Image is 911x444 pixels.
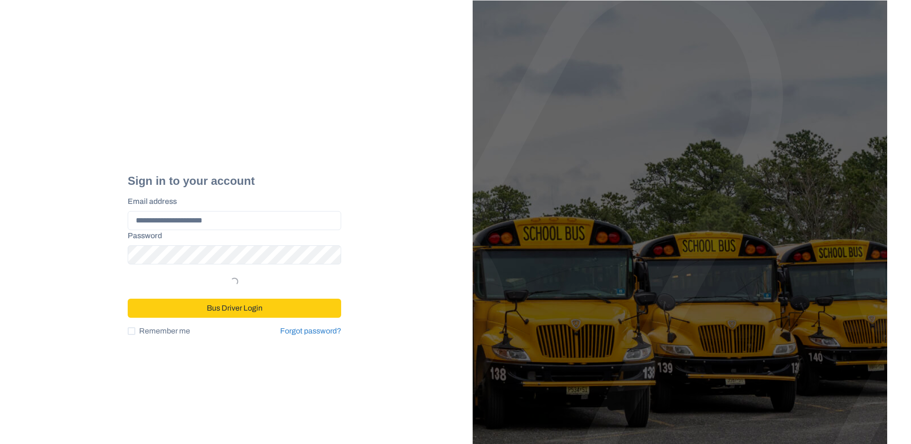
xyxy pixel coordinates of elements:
[128,174,341,188] h2: Sign in to your account
[128,299,341,318] button: Bus Driver Login
[280,325,341,337] a: Forgot password?
[128,196,335,207] label: Email address
[128,300,341,308] a: Bus Driver Login
[280,327,341,335] a: Forgot password?
[139,325,190,337] span: Remember me
[128,230,335,242] label: Password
